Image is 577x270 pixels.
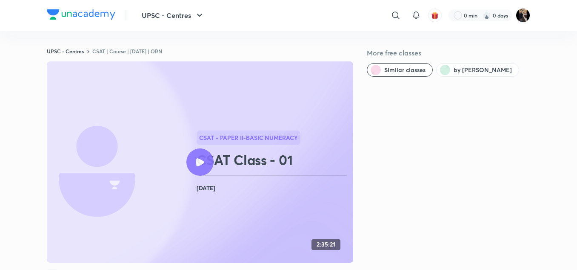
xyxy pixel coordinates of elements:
span: Similar classes [384,66,426,74]
a: UPSC - Centres [47,48,84,55]
h5: More free classes [367,48,530,58]
button: by Pushpanshu Sharma [436,63,519,77]
a: CSAT | Course | [DATE] | ORN [92,48,162,55]
h2: CSAT Class - 01 [197,151,350,168]
img: avatar [431,12,439,19]
img: amit tripathi [516,8,530,23]
button: UPSC - Centres [137,7,210,24]
h4: 2:35:21 [317,241,335,248]
button: avatar [428,9,442,22]
img: Company Logo [47,9,115,20]
button: Similar classes [367,63,433,77]
img: streak [483,11,491,20]
h4: [DATE] [197,183,350,194]
span: by Pushpanshu Sharma [454,66,512,74]
a: Company Logo [47,9,115,22]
